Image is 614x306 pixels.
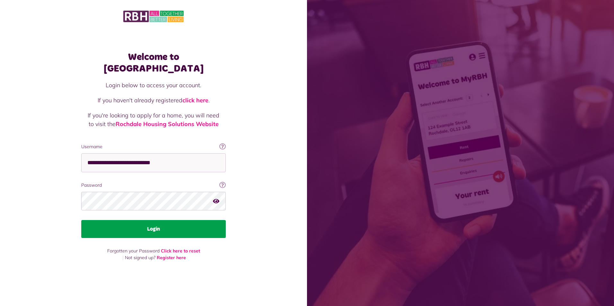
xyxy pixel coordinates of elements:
label: Username [81,143,226,150]
a: click here [182,97,208,104]
label: Password [81,182,226,189]
img: MyRBH [123,10,184,23]
a: Click here to reset [161,248,200,254]
a: Rochdale Housing Solutions Website [116,120,219,128]
button: Login [81,220,226,238]
p: If you haven't already registered . [88,96,219,105]
span: Forgotten your Password [107,248,160,254]
a: Register here [157,255,186,260]
span: Not signed up? [125,255,155,260]
p: Login below to access your account. [88,81,219,89]
h1: Welcome to [GEOGRAPHIC_DATA] [81,51,226,74]
p: If you're looking to apply for a home, you will need to visit the [88,111,219,128]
